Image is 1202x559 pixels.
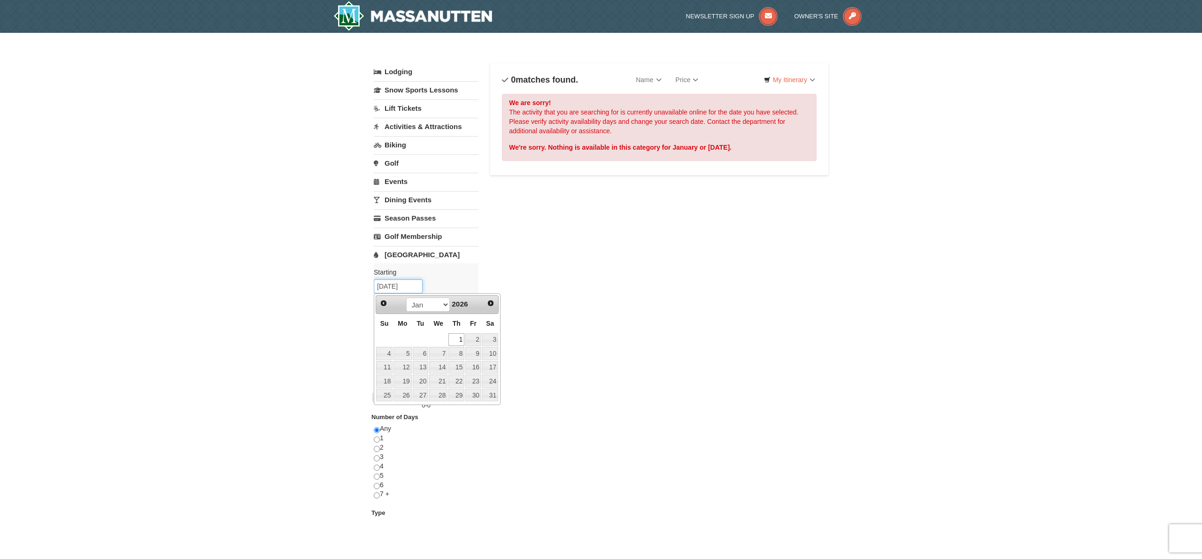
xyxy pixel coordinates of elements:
[429,375,447,388] a: 21
[482,375,498,388] a: 24
[502,94,817,161] div: The activity that you are searching for is currently unavailable online for the date you have sel...
[482,361,498,374] a: 17
[511,75,516,84] span: 0
[448,389,464,402] a: 29
[448,361,464,374] a: 15
[416,320,424,327] span: Tuesday
[413,389,429,402] a: 27
[371,509,385,516] strong: Type
[371,414,418,421] strong: Number of Days
[374,63,478,80] a: Lodging
[374,118,478,135] a: Activities & Attractions
[502,75,578,84] h4: matches found.
[333,1,492,31] a: Massanutten Resort
[393,375,411,388] a: 19
[482,347,498,360] a: 10
[465,389,481,402] a: 30
[374,100,478,117] a: Lift Tickets
[393,389,411,402] a: 26
[427,402,431,409] span: 0
[452,300,468,308] span: 2026
[465,375,481,388] a: 23
[374,81,478,99] a: Snow Sports Lessons
[448,375,464,388] a: 22
[374,154,478,172] a: Golf
[374,209,478,227] a: Season Passes
[482,333,498,346] a: 3
[413,347,429,360] a: 6
[465,333,481,346] a: 2
[433,320,443,327] span: Wednesday
[398,320,407,327] span: Monday
[453,320,461,327] span: Thursday
[413,375,429,388] a: 20
[429,347,447,360] a: 7
[374,401,478,410] label: -
[686,13,755,20] span: Newsletter Sign Up
[422,402,425,409] span: 0
[486,320,494,327] span: Saturday
[380,299,387,307] span: Prev
[465,361,481,374] a: 16
[487,299,494,307] span: Next
[509,143,809,152] div: We're sorry. Nothing is available in this category for January or [DATE].
[376,347,393,360] a: 4
[429,361,447,374] a: 14
[686,13,778,20] a: Newsletter Sign Up
[484,297,497,310] a: Next
[393,361,411,374] a: 12
[448,347,464,360] a: 8
[380,320,389,327] span: Sunday
[374,268,471,277] label: Starting
[794,13,862,20] a: Owner's Site
[669,70,706,89] a: Price
[509,99,551,107] strong: We are sorry!
[413,361,429,374] a: 13
[470,320,477,327] span: Friday
[448,333,464,346] a: 1
[333,1,492,31] img: Massanutten Resort Logo
[374,228,478,245] a: Golf Membership
[376,389,393,402] a: 25
[374,173,478,190] a: Events
[629,70,668,89] a: Name
[794,13,839,20] span: Owner's Site
[758,73,821,87] a: My Itinerary
[374,136,478,153] a: Biking
[376,375,393,388] a: 18
[465,347,481,360] a: 9
[376,361,393,374] a: 11
[374,424,478,508] div: Any 1 2 3 4 5 6 7 +
[482,389,498,402] a: 31
[393,347,411,360] a: 5
[374,246,478,263] a: [GEOGRAPHIC_DATA]
[429,389,447,402] a: 28
[374,191,478,208] a: Dining Events
[377,297,390,310] a: Prev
